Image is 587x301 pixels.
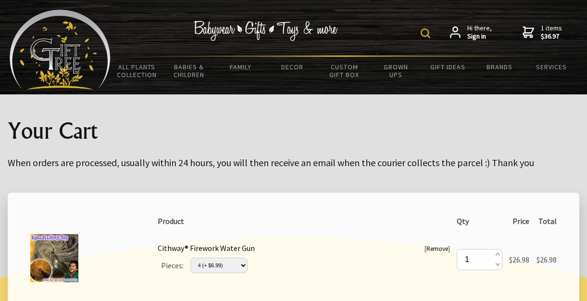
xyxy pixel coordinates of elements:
th: Total [533,212,560,230]
a: Hi there,Sign in [450,24,492,41]
a: Brands [474,57,526,77]
th: Price [506,212,533,230]
a: Cithway® Firework Water Gun [158,243,255,253]
th: Product [154,212,453,230]
span: Hi there, [467,24,492,41]
td: $26.98 [506,230,533,288]
small: [ ] [425,245,450,253]
td: Pieces: [158,254,187,276]
a: Services [525,57,577,77]
strong: $36.97 [541,32,562,41]
span: 1 items [541,24,562,41]
a: Remove [426,245,448,253]
th: Qty [453,212,506,230]
a: Babies & Children [163,57,215,85]
a: Custom Gift Box [318,57,370,85]
big: When orders are processed, usually within 24 hours, you will then receive an email when the couri... [8,157,534,169]
a: 1 items$36.97 [523,24,562,41]
td: $26.98 [533,230,560,288]
a: Grown Ups [370,57,422,85]
img: Babywear - Gifts - Toys & more [194,21,338,41]
a: Decor [267,57,319,77]
a: Family [215,57,267,77]
a: All Plants Collection [111,57,163,85]
img: product search [421,28,430,38]
h1: Your Cart [8,118,579,143]
img: Babyware - Gifts - Toys and more... [10,10,111,90]
a: Gift Ideas [422,57,474,77]
strong: Sign in [467,32,492,41]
